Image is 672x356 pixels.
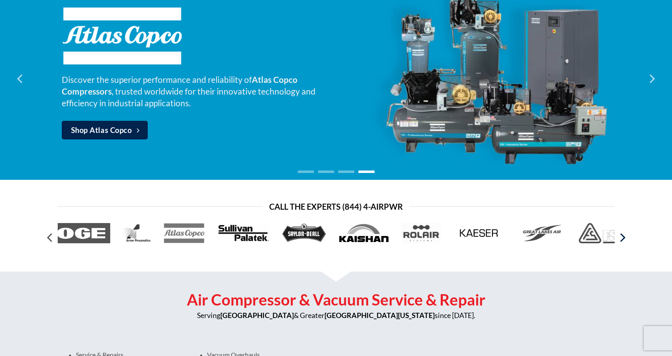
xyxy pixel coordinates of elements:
li: Page dot 2 [318,171,334,173]
button: Next [615,230,629,246]
img: Atlas Copco Compressors [62,6,183,65]
strong: Atlas Copco Compressors [62,74,297,96]
strong: [GEOGRAPHIC_DATA] [220,311,294,320]
button: Next [644,59,659,99]
span: Shop Atlas Copco [71,124,132,136]
button: Previous [43,230,58,246]
a: Shop Atlas Copco [62,121,148,139]
p: Discover the superior performance and reliability of , trusted worldwide for their innovative tec... [62,74,336,109]
h2: Air Compressor & Vacuum Service & Repair [58,290,615,310]
span: Call the Experts (844) 4-AirPwr [269,200,403,213]
button: Previous [13,59,28,99]
p: Serving & Greater since [DATE]. [58,310,615,321]
li: Page dot 4 [358,171,375,173]
li: Page dot 3 [338,171,354,173]
li: Page dot 1 [298,171,314,173]
strong: [GEOGRAPHIC_DATA][US_STATE] [324,311,435,320]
